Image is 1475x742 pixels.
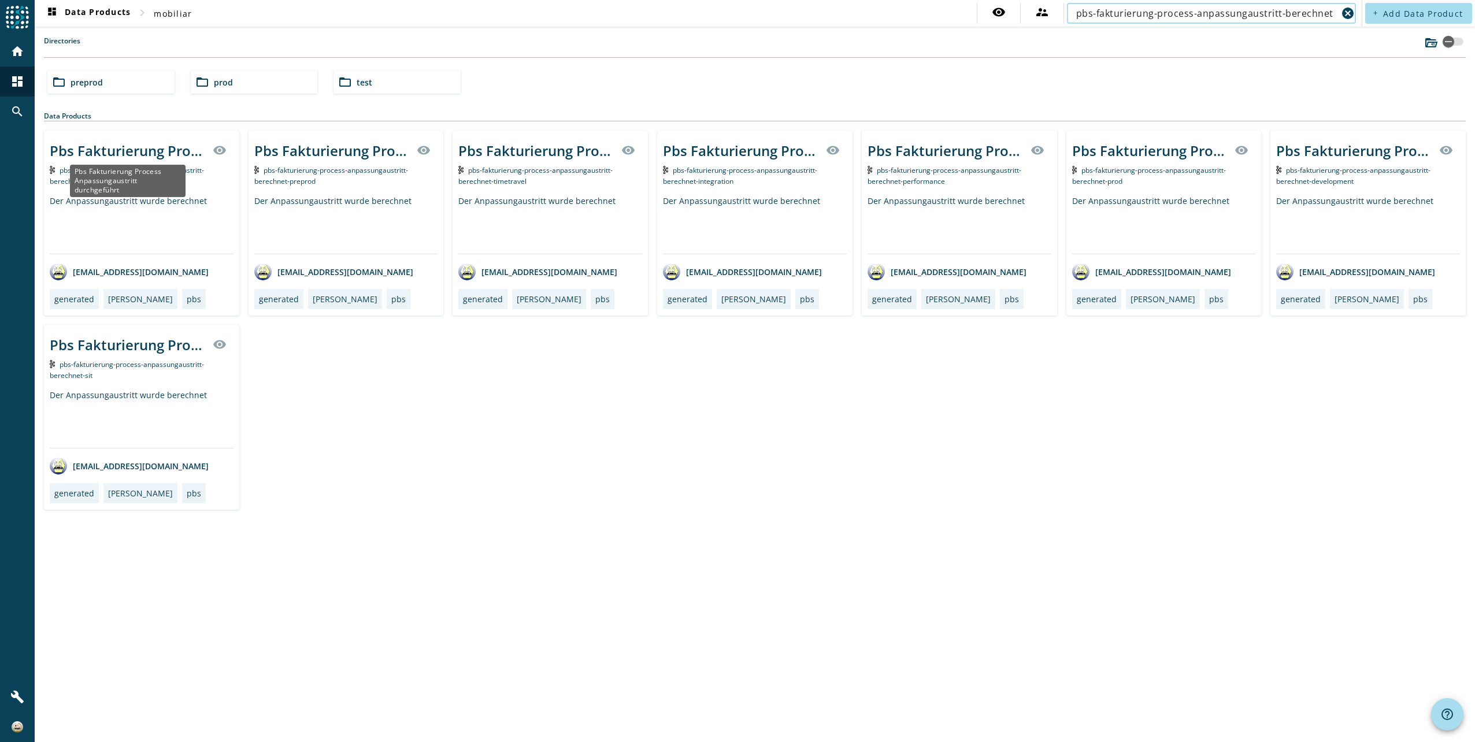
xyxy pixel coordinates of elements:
[213,337,227,351] mat-icon: visibility
[663,165,817,186] span: Kafka Topic: pbs-fakturierung-process-anpassungaustritt-berechnet-integration
[10,44,24,58] mat-icon: home
[868,263,885,280] img: avatar
[50,165,204,186] span: Kafka Topic: pbs-fakturierung-process-anpassungaustritt-berechnet-test
[254,166,260,174] img: Kafka Topic: pbs-fakturierung-process-anpassungaustritt-berechnet-preprod
[108,488,173,499] div: [PERSON_NAME]
[6,6,29,29] img: spoud-logo.svg
[663,263,680,280] img: avatar
[1341,6,1355,20] mat-icon: cancel
[45,6,131,20] span: Data Products
[458,263,476,280] img: avatar
[259,294,299,305] div: generated
[50,195,234,254] div: Der Anpassungaustritt wurde berechnet
[70,165,186,197] div: Pbs Fakturierung Process Anpassungaustritt durchgeführt
[254,195,438,254] div: Der Anpassungaustritt wurde berechnet
[1276,263,1435,280] div: [EMAIL_ADDRESS][DOMAIN_NAME]
[254,263,272,280] img: avatar
[1340,5,1356,21] button: Clear
[826,143,840,157] mat-icon: visibility
[50,263,209,280] div: [EMAIL_ADDRESS][DOMAIN_NAME]
[1365,3,1472,24] button: Add Data Product
[1276,166,1281,174] img: Kafka Topic: pbs-fakturierung-process-anpassungaustritt-berechnet-development
[663,195,847,254] div: Der Anpassungaustritt wurde berechnet
[10,75,24,88] mat-icon: dashboard
[338,75,352,89] mat-icon: folder_open
[458,165,613,186] span: Kafka Topic: pbs-fakturierung-process-anpassungaustritt-berechnet-timetravel
[254,263,413,280] div: [EMAIL_ADDRESS][DOMAIN_NAME]
[663,141,819,160] div: Pbs Fakturierung Process Anpassungaustritt durchgeführt
[1005,294,1019,305] div: pbs
[187,488,201,499] div: pbs
[313,294,377,305] div: [PERSON_NAME]
[50,389,234,448] div: Der Anpassungaustritt wurde berechnet
[1413,294,1428,305] div: pbs
[50,360,55,368] img: Kafka Topic: pbs-fakturierung-process-anpassungaustritt-berechnet-sit
[1440,707,1454,721] mat-icon: help_outline
[1276,263,1294,280] img: avatar
[668,294,707,305] div: generated
[868,141,1024,160] div: Pbs Fakturierung Process Anpassungaustritt durchgeführt
[54,294,94,305] div: generated
[391,294,406,305] div: pbs
[50,335,206,354] div: Pbs Fakturierung Process Anpassungaustritt durchgeführt
[45,6,59,20] mat-icon: dashboard
[1072,263,1231,280] div: [EMAIL_ADDRESS][DOMAIN_NAME]
[50,457,209,474] div: [EMAIL_ADDRESS][DOMAIN_NAME]
[50,359,204,380] span: Kafka Topic: pbs-fakturierung-process-anpassungaustritt-berechnet-sit
[357,77,372,88] span: test
[254,165,409,186] span: Kafka Topic: pbs-fakturierung-process-anpassungaustritt-berechnet-preprod
[1072,263,1089,280] img: avatar
[872,294,912,305] div: generated
[214,77,233,88] span: prod
[458,141,614,160] div: Pbs Fakturierung Process Anpassungaustritt durchgeführt
[12,721,23,733] img: d4c3fd53cdb164842b16440534a92512
[50,166,55,174] img: Kafka Topic: pbs-fakturierung-process-anpassungaustritt-berechnet-test
[1209,294,1224,305] div: pbs
[1072,166,1077,174] img: Kafka Topic: pbs-fakturierung-process-anpassungaustritt-berechnet-prod
[458,195,642,254] div: Der Anpassungaustritt wurde berechnet
[1031,143,1044,157] mat-icon: visibility
[135,6,149,20] mat-icon: chevron_right
[54,488,94,499] div: generated
[1439,143,1453,157] mat-icon: visibility
[1276,195,1460,254] div: Der Anpassungaustritt wurde berechnet
[1072,195,1256,254] div: Der Anpassungaustritt wurde berechnet
[254,141,410,160] div: Pbs Fakturierung Process Anpassungaustritt durchgeführt
[463,294,503,305] div: generated
[458,263,617,280] div: [EMAIL_ADDRESS][DOMAIN_NAME]
[868,263,1026,280] div: [EMAIL_ADDRESS][DOMAIN_NAME]
[1235,143,1248,157] mat-icon: visibility
[417,143,431,157] mat-icon: visibility
[44,111,1466,121] div: Data Products
[1383,8,1463,19] span: Add Data Product
[50,457,67,474] img: avatar
[1281,294,1321,305] div: generated
[44,36,80,57] label: Directories
[1335,294,1399,305] div: [PERSON_NAME]
[195,75,209,89] mat-icon: folder_open
[108,294,173,305] div: [PERSON_NAME]
[1276,141,1432,160] div: Pbs Fakturierung Process Anpassungaustritt durchgeführt
[663,263,822,280] div: [EMAIL_ADDRESS][DOMAIN_NAME]
[50,141,206,160] div: Pbs Fakturierung Process Anpassungaustritt durchgeführt
[149,3,197,24] button: mobiliar
[50,263,67,280] img: avatar
[992,5,1006,19] mat-icon: visibility
[1072,141,1228,160] div: Pbs Fakturierung Process Anpassungaustritt durchgeführt
[52,75,66,89] mat-icon: folder_open
[868,195,1051,254] div: Der Anpassungaustritt wurde berechnet
[800,294,814,305] div: pbs
[1372,10,1378,16] mat-icon: add
[71,77,103,88] span: preprod
[154,8,192,19] span: mobiliar
[40,3,135,24] button: Data Products
[517,294,581,305] div: [PERSON_NAME]
[721,294,786,305] div: [PERSON_NAME]
[1072,165,1226,186] span: Kafka Topic: pbs-fakturierung-process-anpassungaustritt-berechnet-prod
[10,690,24,704] mat-icon: build
[621,143,635,157] mat-icon: visibility
[10,105,24,118] mat-icon: search
[1077,294,1117,305] div: generated
[1276,165,1430,186] span: Kafka Topic: pbs-fakturierung-process-anpassungaustritt-berechnet-development
[1131,294,1195,305] div: [PERSON_NAME]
